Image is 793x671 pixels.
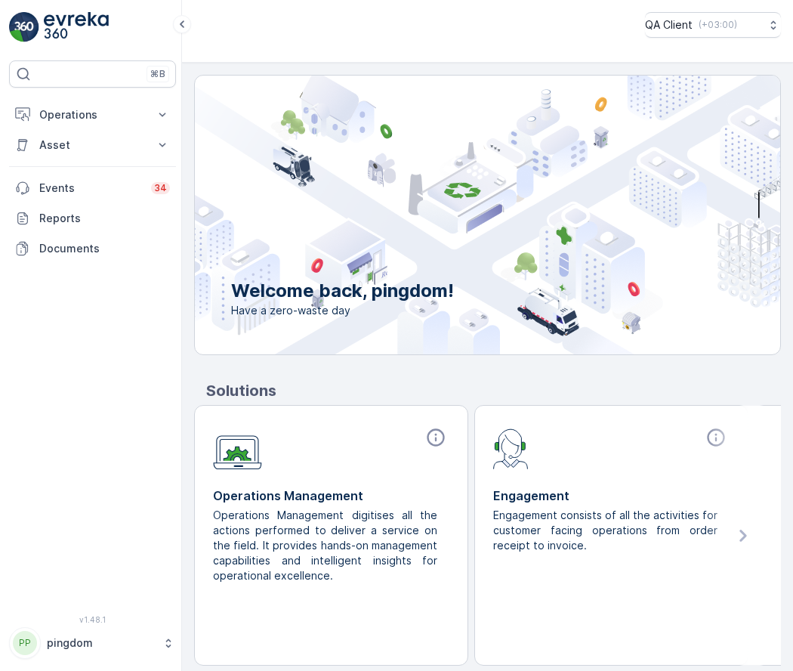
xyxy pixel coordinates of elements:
img: city illustration [127,76,780,354]
p: Documents [39,241,170,256]
p: Operations [39,107,146,122]
p: ⌘B [150,68,165,80]
span: Have a zero-waste day [231,303,454,318]
img: logo_light-DOdMpM7g.png [44,12,109,42]
p: ( +03:00 ) [699,19,737,31]
p: Reports [39,211,170,226]
p: Events [39,181,142,196]
a: Documents [9,233,176,264]
p: Solutions [206,379,781,402]
button: Asset [9,130,176,160]
p: 34 [154,182,167,194]
button: Operations [9,100,176,130]
p: QA Client [645,17,693,32]
img: module-icon [493,427,529,469]
p: Operations Management [213,487,449,505]
button: QA Client(+03:00) [645,12,781,38]
p: Operations Management digitises all the actions performed to deliver a service on the field. It p... [213,508,437,583]
p: pingdom [47,635,155,651]
a: Events34 [9,173,176,203]
p: Engagement [493,487,730,505]
img: module-icon [213,427,262,470]
span: v 1.48.1 [9,615,176,624]
button: PPpingdom [9,627,176,659]
div: PP [13,631,37,655]
img: logo [9,12,39,42]
p: Welcome back, pingdom! [231,279,454,303]
p: Engagement consists of all the activities for customer facing operations from order receipt to in... [493,508,717,553]
a: Reports [9,203,176,233]
p: Asset [39,138,146,153]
